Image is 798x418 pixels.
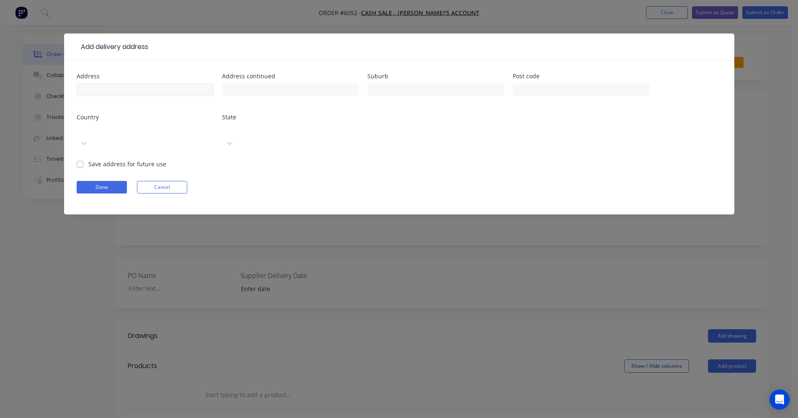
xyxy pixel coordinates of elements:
[77,114,214,120] div: Country
[77,73,214,79] div: Address
[77,181,127,194] button: Done
[225,135,296,144] div: Select...
[513,73,650,79] div: Post code
[367,73,504,79] div: Suburb
[79,135,150,144] div: Select...
[222,114,359,120] div: State
[88,160,166,168] label: Save address for future use
[77,42,148,52] div: Add delivery address
[137,181,187,194] button: Cancel
[222,73,359,79] div: Address continued
[770,390,790,410] div: Open Intercom Messenger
